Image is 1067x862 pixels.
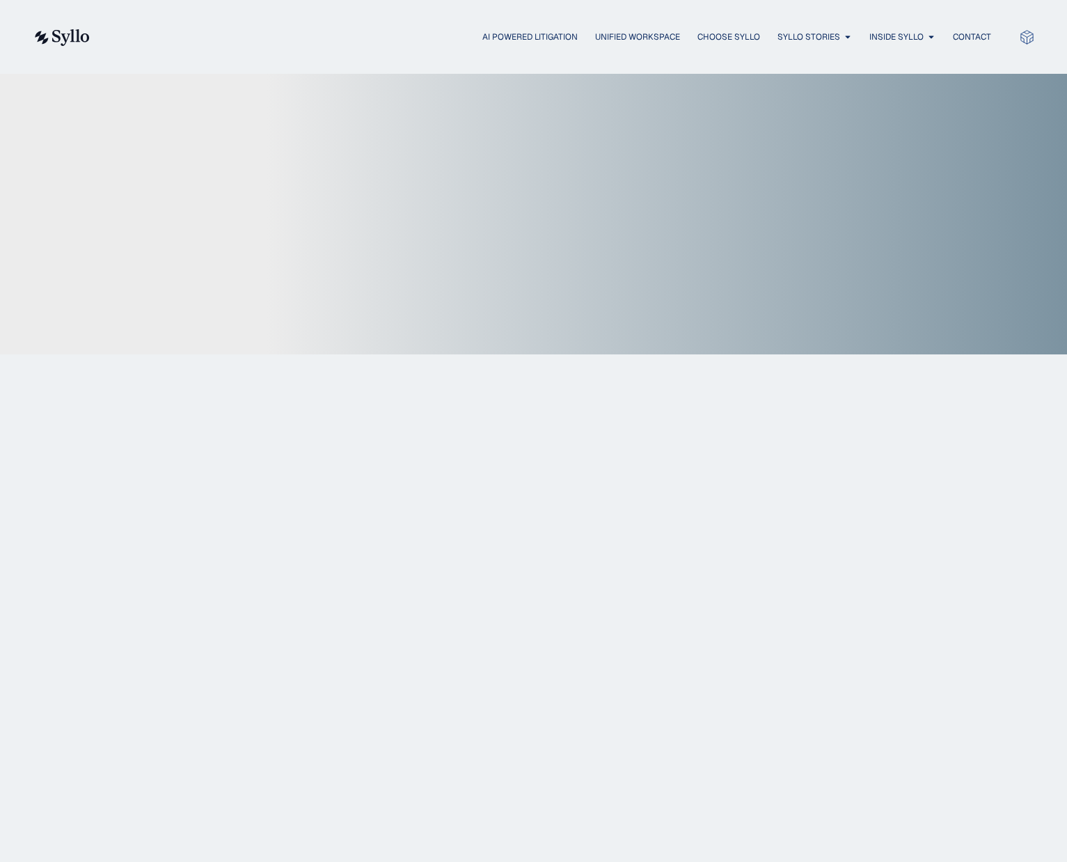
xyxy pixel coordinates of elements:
nav: Menu [118,31,991,44]
div: Menu Toggle [118,31,991,44]
a: Inside Syllo [869,31,924,43]
a: Unified Workspace [595,31,680,43]
a: AI Powered Litigation [482,31,578,43]
a: Syllo Stories [777,31,840,43]
img: syllo [33,29,90,46]
a: Choose Syllo [697,31,760,43]
a: Contact [953,31,991,43]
